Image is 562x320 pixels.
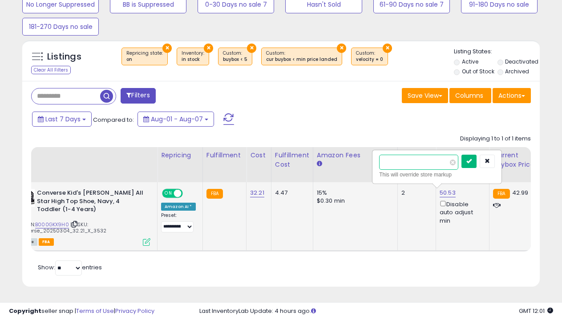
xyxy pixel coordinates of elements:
[462,68,494,75] label: Out of Stock
[317,151,394,160] div: Amazon Fees
[462,58,478,65] label: Active
[493,151,539,169] div: Current Buybox Price
[126,56,163,63] div: on
[356,56,383,63] div: velocity = 0
[31,66,71,74] div: Clear All Filters
[247,44,256,53] button: ×
[317,189,391,197] div: 15%
[402,88,448,103] button: Save View
[337,44,346,53] button: ×
[161,203,196,211] div: Amazon AI *
[126,50,163,63] span: Repricing state :
[449,88,491,103] button: Columns
[76,307,114,315] a: Terms of Use
[455,91,483,100] span: Columns
[275,151,309,169] div: Fulfillment Cost
[45,115,81,124] span: Last 7 Days
[9,307,154,316] div: seller snap | |
[223,56,247,63] div: buybox < 5
[505,58,538,65] label: Deactivated
[115,307,154,315] a: Privacy Policy
[512,188,529,197] span: 42.99
[22,18,99,36] button: 181-270 Days no sale
[32,112,92,127] button: Last 7 Days
[356,50,383,63] span: Custom:
[206,189,223,199] small: FBA
[266,50,337,63] span: Custom:
[275,189,306,197] div: 4.47
[93,116,134,124] span: Compared to:
[317,160,322,168] small: Amazon Fees.
[440,188,456,197] a: 50.53
[121,88,155,104] button: Filters
[460,135,531,143] div: Displaying 1 to 1 of 1 items
[161,151,199,160] div: Repricing
[182,56,204,63] div: in stock
[9,307,41,315] strong: Copyright
[493,88,531,103] button: Actions
[39,238,54,246] span: FBA
[505,68,529,75] label: Archived
[161,212,196,232] div: Preset:
[151,115,203,124] span: Aug-01 - Aug-07
[317,197,391,205] div: $0.30 min
[182,50,204,63] span: Inventory :
[454,48,540,56] p: Listing States:
[182,190,196,197] span: OFF
[383,44,392,53] button: ×
[137,112,214,127] button: Aug-01 - Aug-07
[17,221,106,234] span: | SKU: Converse_20250304_32.21_X_3532
[493,189,509,199] small: FBA
[162,44,172,53] button: ×
[37,189,145,216] b: Converse Kid's [PERSON_NAME] All Star High Top Shoe, Navy, 4 Toddler (1-4 Years)
[401,189,429,197] div: 2
[35,221,69,228] a: B000GKX9H0
[17,189,150,245] div: ASIN:
[47,51,81,63] h5: Listings
[379,170,495,179] div: This will override store markup
[206,151,243,160] div: Fulfillment
[15,151,154,160] div: Title
[163,190,174,197] span: ON
[440,199,482,225] div: Disable auto adjust min
[223,50,247,63] span: Custom:
[250,188,264,197] a: 32.21
[199,307,553,316] div: Last InventoryLab Update: 4 hours ago.
[250,151,267,160] div: Cost
[266,56,337,63] div: cur buybox < min price landed
[204,44,213,53] button: ×
[519,307,553,315] span: 2025-08-15 12:01 GMT
[38,263,102,272] span: Show: entries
